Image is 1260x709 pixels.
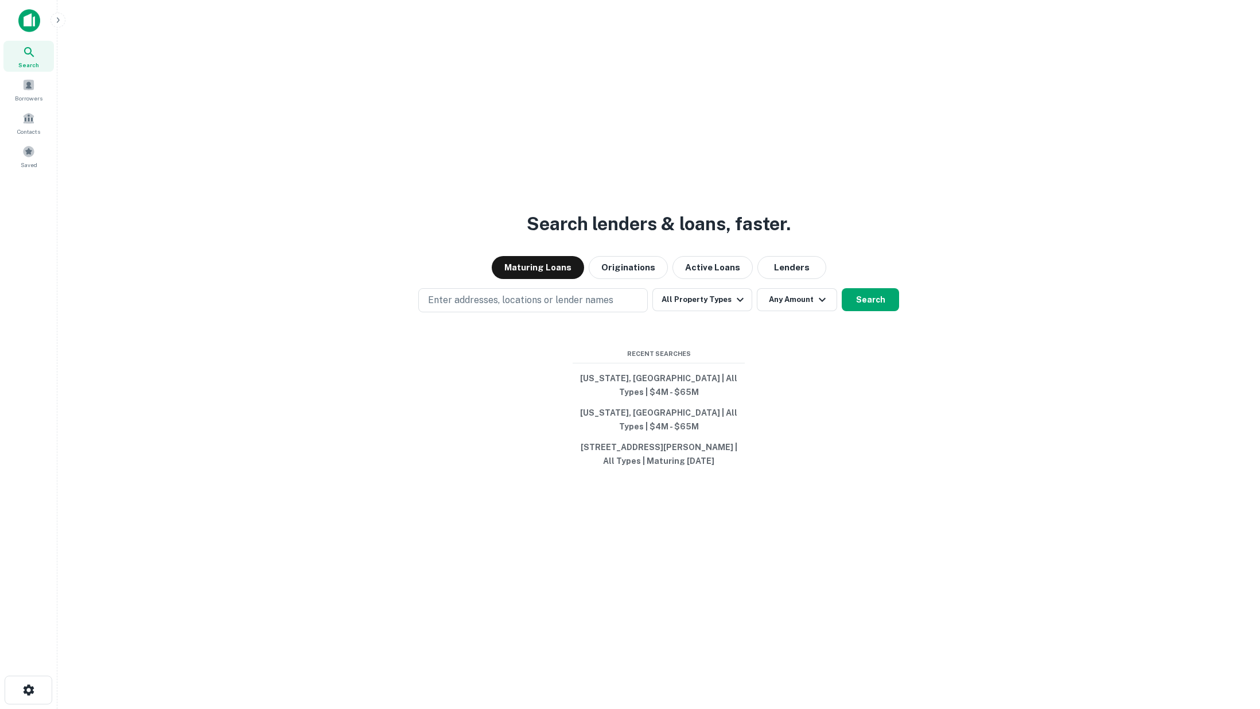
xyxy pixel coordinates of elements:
a: Saved [3,141,54,172]
span: Contacts [17,127,40,136]
span: Recent Searches [573,349,745,359]
button: Search [842,288,899,311]
h3: Search lenders & loans, faster. [527,210,791,238]
button: Maturing Loans [492,256,584,279]
button: Any Amount [757,288,837,311]
a: Search [3,41,54,72]
img: capitalize-icon.png [18,9,40,32]
a: Contacts [3,107,54,138]
button: Originations [589,256,668,279]
span: Borrowers [15,94,42,103]
button: Active Loans [672,256,753,279]
span: Saved [21,160,37,169]
span: Search [18,60,39,69]
button: Lenders [757,256,826,279]
p: Enter addresses, locations or lender names [428,293,613,307]
a: Borrowers [3,74,54,105]
button: [US_STATE], [GEOGRAPHIC_DATA] | All Types | $4M - $65M [573,402,745,437]
iframe: Chat Widget [1203,617,1260,672]
button: Enter addresses, locations or lender names [418,288,648,312]
button: All Property Types [652,288,752,311]
button: [STREET_ADDRESS][PERSON_NAME] | All Types | Maturing [DATE] [573,437,745,471]
button: [US_STATE], [GEOGRAPHIC_DATA] | All Types | $4M - $65M [573,368,745,402]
